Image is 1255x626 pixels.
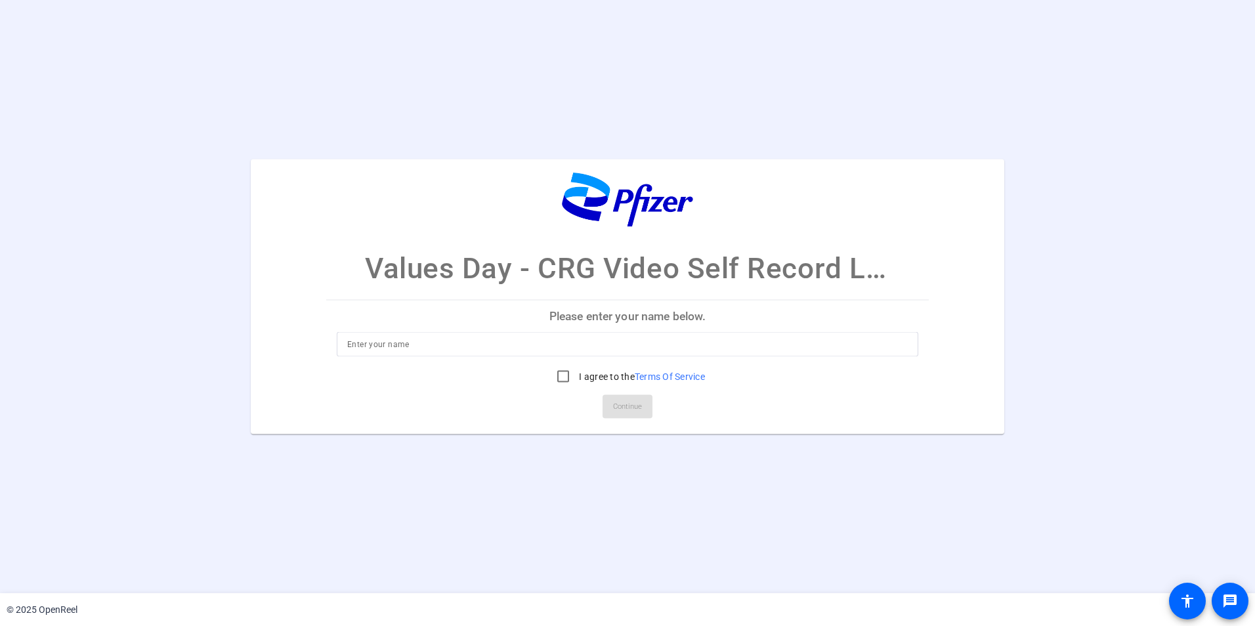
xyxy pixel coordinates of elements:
mat-icon: message [1222,593,1238,609]
img: company-logo [562,173,693,227]
p: Values Day - CRG Video Self Record Link [365,246,890,289]
label: I agree to the [576,369,705,383]
p: Please enter your name below. [326,300,929,331]
div: © 2025 OpenReel [7,603,77,617]
a: Terms Of Service [635,371,705,381]
input: Enter your name [347,336,908,352]
mat-icon: accessibility [1180,593,1195,609]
